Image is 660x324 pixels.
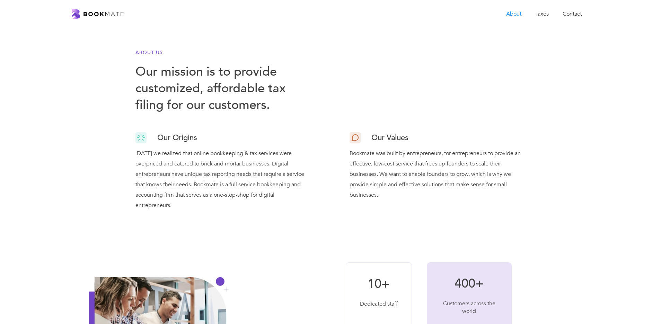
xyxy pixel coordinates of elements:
[499,7,528,21] a: About
[360,276,398,292] h1: 10+
[371,131,408,145] h3: Our Values
[528,7,556,21] a: Taxes
[135,49,311,57] h6: About Us
[556,7,589,21] a: Contact
[441,300,498,315] div: Customers across the world
[135,145,311,211] div: [DATE] we realized that online bookkeeping & tax services were overpriced and catered to brick an...
[157,131,197,145] h3: Our Origins
[72,9,124,19] a: home
[441,276,498,291] h1: 400+
[350,145,525,200] div: Bookmate was built by entrepreneurs, for entrepreneurs to provide an effective, low-cost service ...
[360,300,398,308] div: Dedicated staff
[135,63,311,113] h1: Our mission is to provide customized, affordable tax filing for our customers.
